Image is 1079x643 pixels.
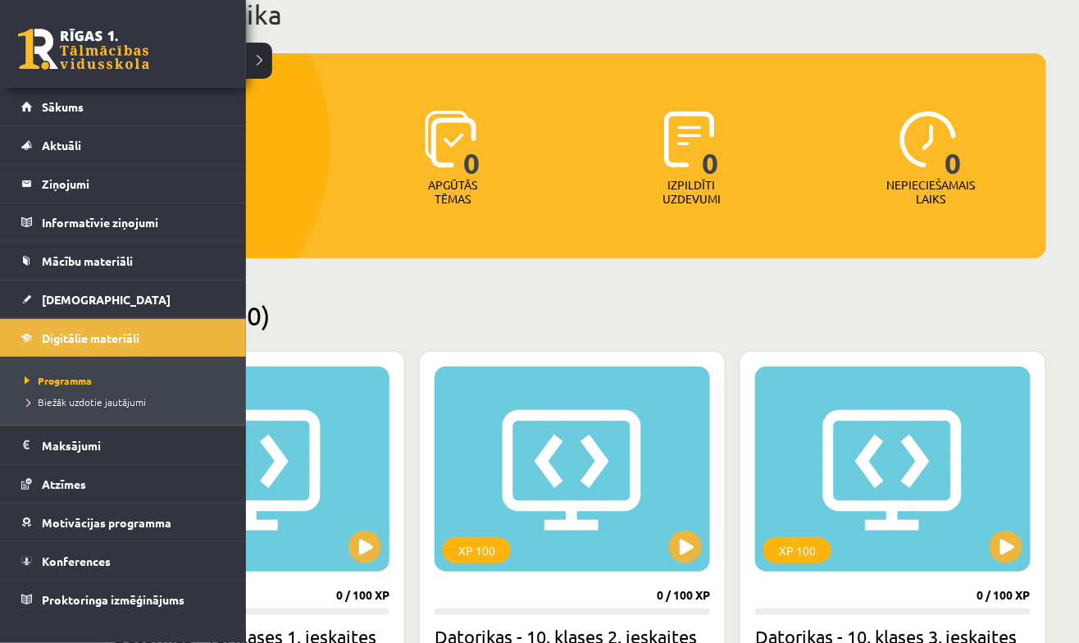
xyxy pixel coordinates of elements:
span: Motivācijas programma [42,515,171,530]
a: [DEMOGRAPHIC_DATA] [21,280,225,318]
p: Nepieciešamais laiks [886,178,975,206]
span: 0 [703,111,720,178]
legend: Informatīvie ziņojumi [42,203,225,241]
img: icon-clock-7be60019b62300814b6bd22b8e044499b485619524d84068768e800edab66f18.svg [899,111,957,168]
span: 0 [464,111,481,178]
p: Apgūtās tēmas [421,178,485,206]
p: Izpildīti uzdevumi [660,178,724,206]
span: 0 [945,111,962,178]
img: icon-learned-topics-4a711ccc23c960034f471b6e78daf4a3bad4a20eaf4de84257b87e66633f6470.svg [425,111,476,168]
div: XP 100 [763,537,831,563]
span: Sākums [42,99,84,114]
span: Proktoringa izmēģinājums [42,592,184,607]
span: Digitālie materiāli [42,331,139,345]
a: Aktuāli [21,126,225,164]
a: Digitālie materiāli [21,319,225,357]
span: Atzīmes [42,477,86,491]
a: Ziņojumi [21,165,225,203]
span: Konferences [42,554,111,568]
h2: Pieejamie (10) [98,299,1046,331]
a: Rīgas 1. Tālmācības vidusskola [18,29,149,70]
span: Aktuāli [42,138,81,153]
a: Atzīmes [21,465,225,503]
a: Biežāk uzdotie jautājumi [20,394,230,409]
legend: Ziņojumi [42,165,225,203]
span: [DEMOGRAPHIC_DATA] [42,292,171,307]
a: Programma [20,373,230,388]
span: Programma [20,374,92,387]
span: Mācību materiāli [42,253,133,268]
a: Maksājumi [21,426,225,464]
a: Proktoringa izmēģinājums [21,581,225,618]
a: Motivācijas programma [21,504,225,541]
span: Biežāk uzdotie jautājumi [20,395,146,408]
img: icon-completed-tasks-ad58ae20a441b2904462921112bc710f1caf180af7a3daa7317a5a94f2d26646.svg [664,111,715,168]
a: Sākums [21,88,225,125]
a: Konferences [21,542,225,580]
a: Mācību materiāli [21,242,225,280]
a: Informatīvie ziņojumi [21,203,225,241]
div: XP 100 [443,537,511,563]
legend: Maksājumi [42,426,225,464]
